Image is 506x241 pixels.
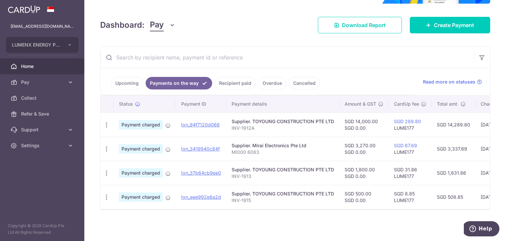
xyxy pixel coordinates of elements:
a: txn_37b64cb9ee0 [181,170,221,176]
button: Pay [150,19,175,31]
a: Recipient paid [215,77,256,89]
td: SGD 500.00 SGD 0.00 [339,185,389,209]
td: SGD 31.86 LUME177 [389,161,432,185]
td: SGD 508.85 [432,185,475,209]
td: LUME177 [389,113,432,137]
iframe: Opens a widget where you can find more information [464,221,499,238]
span: Download Report [342,21,386,29]
th: Payment ID [176,95,226,113]
span: Support [21,126,65,133]
p: INV-1912A [232,125,334,131]
a: txn_94f7120d066 [181,122,220,127]
span: Payment charged [119,120,163,129]
span: LUMENX ENERGY PTE. LTD. [12,42,61,48]
span: Read more on statuses [423,79,475,85]
td: SGD 14,289.80 [432,113,475,137]
span: Settings [21,142,65,149]
span: Collect [21,95,65,101]
img: CardUp [8,5,40,13]
a: txn_3419940c84f [181,146,220,152]
p: [EMAIL_ADDRESS][DOMAIN_NAME] [11,23,74,30]
div: Supplier. Mirai Electronics Pte Ltd [232,142,334,149]
td: LUME177 [389,137,432,161]
td: SGD 14,000.00 SGD 0.00 [339,113,389,137]
div: Supplier. TOYOUNG CONSTRUCTION PTE LTD [232,166,334,173]
span: Payment charged [119,168,163,178]
p: INV-1915 [232,197,334,204]
a: Create Payment [410,17,490,33]
td: SGD 1,800.00 SGD 0.00 [339,161,389,185]
span: Payment charged [119,144,163,154]
button: LUMENX ENERGY PTE. LTD. [6,37,78,53]
a: Cancelled [289,77,320,89]
span: Create Payment [434,21,474,29]
span: Amount & GST [345,101,376,107]
a: SGD 289.80 [394,119,421,124]
span: Pay [150,19,164,31]
td: SGD 3,337.69 [432,137,475,161]
span: Total amt. [437,101,459,107]
a: txn_eee992e6a2d [181,194,221,200]
span: Refer & Save [21,111,65,117]
input: Search by recipient name, payment id or reference [100,47,474,68]
span: CardUp fee [394,101,419,107]
span: Payment charged [119,192,163,202]
a: Payments on the way [146,77,212,89]
h4: Dashboard: [100,19,145,31]
div: Supplier. TOYOUNG CONSTRUCTION PTE LTD [232,118,334,125]
td: SGD 1,831.86 [432,161,475,185]
a: Read more on statuses [423,79,482,85]
span: Pay [21,79,65,86]
p: MI000 6083 [232,149,334,155]
span: Home [21,63,65,70]
span: Status [119,101,133,107]
p: INV-1913 [232,173,334,180]
div: Supplier. TOYOUNG CONSTRUCTION PTE LTD [232,190,334,197]
a: Overdue [258,77,286,89]
a: Upcoming [111,77,143,89]
td: SGD 3,270.00 SGD 0.00 [339,137,389,161]
a: Download Report [318,17,402,33]
a: SGD 67.69 [394,143,417,148]
th: Payment details [226,95,339,113]
td: SGD 8.85 LUME177 [389,185,432,209]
